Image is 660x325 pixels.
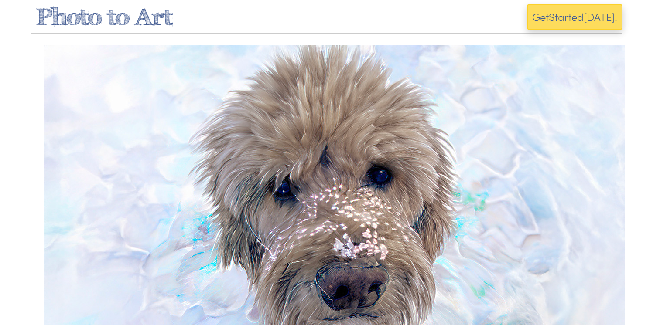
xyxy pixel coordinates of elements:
span: Get [532,10,549,24]
button: GetStarted[DATE]! [527,4,622,30]
span: ed [571,10,584,24]
a: Photo to Art [36,3,173,30]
